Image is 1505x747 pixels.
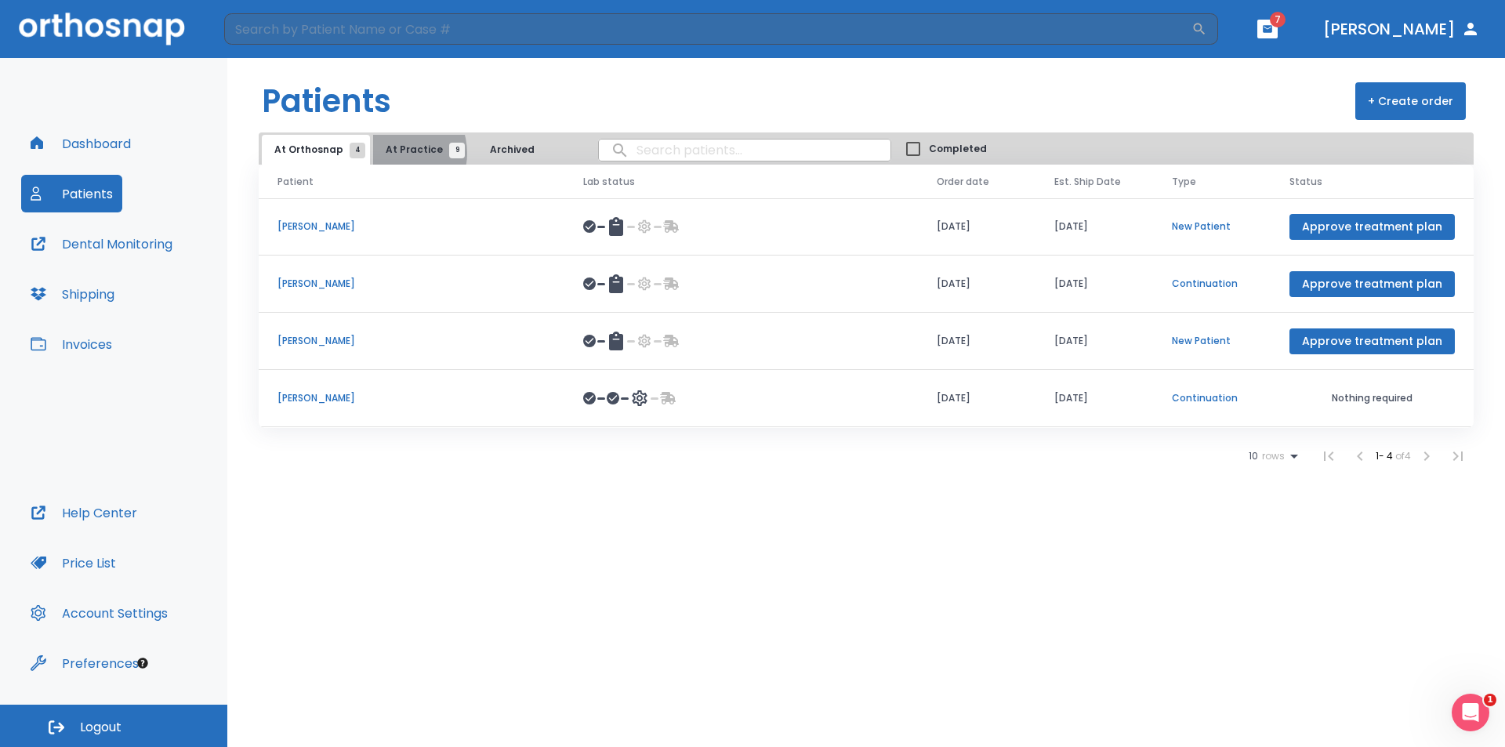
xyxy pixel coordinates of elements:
[1172,334,1252,348] p: New Patient
[1054,175,1121,189] span: Est. Ship Date
[277,175,314,189] span: Patient
[918,313,1035,370] td: [DATE]
[277,277,546,291] p: [PERSON_NAME]
[21,225,182,263] button: Dental Monitoring
[1289,328,1455,354] button: Approve treatment plan
[21,594,177,632] button: Account Settings
[21,175,122,212] button: Patients
[1172,277,1252,291] p: Continuation
[918,256,1035,313] td: [DATE]
[1289,175,1322,189] span: Status
[1289,214,1455,240] button: Approve treatment plan
[1172,219,1252,234] p: New Patient
[1317,15,1486,43] button: [PERSON_NAME]
[583,175,635,189] span: Lab status
[136,656,150,670] div: Tooltip anchor
[1035,256,1153,313] td: [DATE]
[1258,451,1285,462] span: rows
[449,143,465,158] span: 9
[1035,370,1153,427] td: [DATE]
[262,78,391,125] h1: Patients
[1270,12,1286,27] span: 7
[224,13,1191,45] input: Search by Patient Name or Case #
[277,334,546,348] p: [PERSON_NAME]
[918,370,1035,427] td: [DATE]
[21,125,140,162] button: Dashboard
[1395,449,1411,462] span: of 4
[918,198,1035,256] td: [DATE]
[21,325,121,363] button: Invoices
[1484,694,1496,706] span: 1
[80,719,121,736] span: Logout
[1172,175,1196,189] span: Type
[262,135,554,165] div: tabs
[350,143,365,158] span: 4
[21,544,125,582] button: Price List
[1452,694,1489,731] iframe: Intercom live chat
[277,219,546,234] p: [PERSON_NAME]
[599,135,890,165] input: search
[21,644,148,682] button: Preferences
[1035,198,1153,256] td: [DATE]
[1172,391,1252,405] p: Continuation
[21,494,147,531] button: Help Center
[1289,271,1455,297] button: Approve treatment plan
[929,142,987,156] span: Completed
[1355,82,1466,120] button: + Create order
[937,175,989,189] span: Order date
[1249,451,1258,462] span: 10
[1035,313,1153,370] td: [DATE]
[274,143,357,157] span: At Orthosnap
[386,143,457,157] span: At Practice
[1289,391,1455,405] p: Nothing required
[19,13,185,45] img: Orthosnap
[1376,449,1395,462] span: 1 - 4
[277,391,546,405] p: [PERSON_NAME]
[21,275,124,313] button: Shipping
[473,135,551,165] button: Archived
